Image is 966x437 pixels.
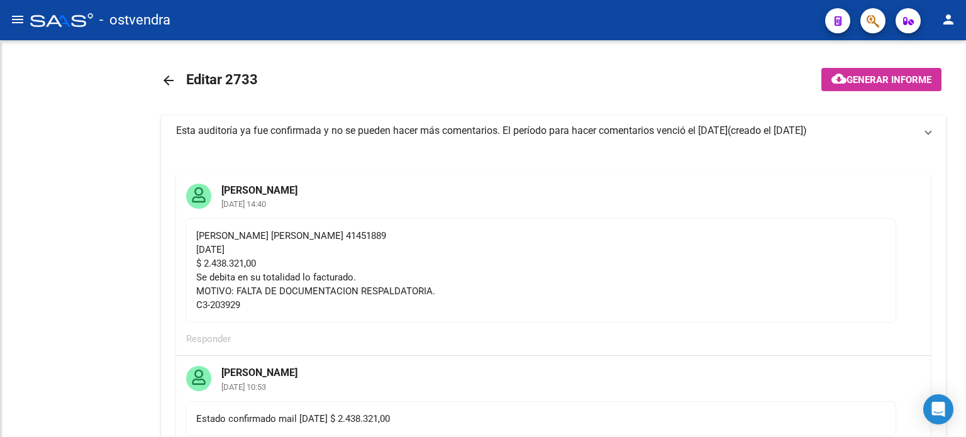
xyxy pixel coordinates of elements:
mat-icon: arrow_back [161,73,176,88]
mat-icon: menu [10,12,25,27]
mat-icon: cloud_download [831,71,847,86]
mat-card-title: [PERSON_NAME] [211,174,308,197]
mat-icon: person [941,12,956,27]
span: (creado el [DATE]) [728,124,807,138]
mat-card-subtitle: [DATE] 10:53 [211,383,308,391]
span: Generar informe [847,74,931,86]
div: Estado confirmado mail [DATE] $ 2.438.321,00 [196,412,885,426]
mat-expansion-panel-header: Esta auditoría ya fue confirmada y no se pueden hacer más comentarios. El período para hacer come... [161,116,946,146]
button: Responder [186,328,231,350]
div: Open Intercom Messenger [923,394,953,424]
mat-card-title: [PERSON_NAME] [211,356,308,380]
span: Editar 2733 [186,72,258,87]
span: Responder [186,333,231,345]
div: Esta auditoría ya fue confirmada y no se pueden hacer más comentarios. El período para hacer come... [176,124,728,138]
mat-card-subtitle: [DATE] 14:40 [211,200,308,208]
div: [PERSON_NAME] [PERSON_NAME] 41451889 [DATE] $ 2.438.321,00 Se debita en su totalidad lo facturado... [196,229,885,312]
span: - ostvendra [99,6,170,34]
button: Generar informe [821,68,941,91]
